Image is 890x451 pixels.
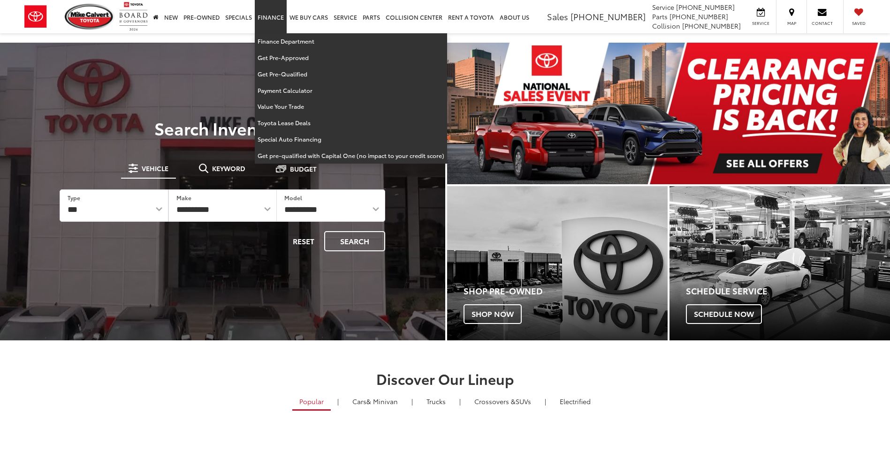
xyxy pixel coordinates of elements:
span: Contact [812,20,833,26]
a: Shop Pre-Owned Shop Now [447,186,668,340]
span: Saved [848,20,869,26]
a: Value Your Trade [255,98,447,115]
div: Toyota [447,186,668,340]
a: Schedule Service Schedule Now [669,186,890,340]
a: Special Auto Financing [255,131,447,148]
a: Get pre-qualified with Capital One (no impact to your credit score) [255,148,447,164]
span: Shop Now [464,304,522,324]
div: Toyota [669,186,890,340]
a: Finance Department [255,33,447,50]
li: | [457,397,463,406]
a: Trucks [419,393,453,409]
span: Keyword [212,165,245,172]
a: SUVs [467,393,538,409]
span: [PHONE_NUMBER] [669,12,728,21]
a: Get Pre-Qualified [255,66,447,83]
span: Crossovers & [474,397,516,406]
button: Reset [285,231,322,251]
span: Sales [547,10,568,23]
li: | [542,397,548,406]
h4: Schedule Service [686,286,890,296]
span: & Minivan [366,397,398,406]
span: Map [781,20,802,26]
li: | [409,397,415,406]
a: Toyota Lease Deals [255,115,447,131]
span: Service [750,20,771,26]
span: Collision [652,21,680,30]
span: Parts [652,12,668,21]
span: Service [652,2,674,12]
span: Vehicle [142,165,168,172]
a: Get Pre-Approved [255,50,447,66]
span: [PHONE_NUMBER] [676,2,735,12]
h2: Discover Our Lineup [114,371,776,386]
label: Type [68,194,80,202]
h4: Shop Pre-Owned [464,286,668,296]
a: Electrified [553,393,598,409]
a: Cars [345,393,405,409]
a: Payment Calculator [255,83,447,99]
label: Model [284,194,302,202]
span: [PHONE_NUMBER] [682,21,741,30]
span: [PHONE_NUMBER] [571,10,646,23]
a: Popular [292,393,331,411]
label: Make [176,194,191,202]
img: Mike Calvert Toyota [65,4,114,30]
span: Schedule Now [686,304,762,324]
h3: Search Inventory [39,119,406,137]
li: | [335,397,341,406]
span: Budget [290,165,317,172]
button: Search [324,231,385,251]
